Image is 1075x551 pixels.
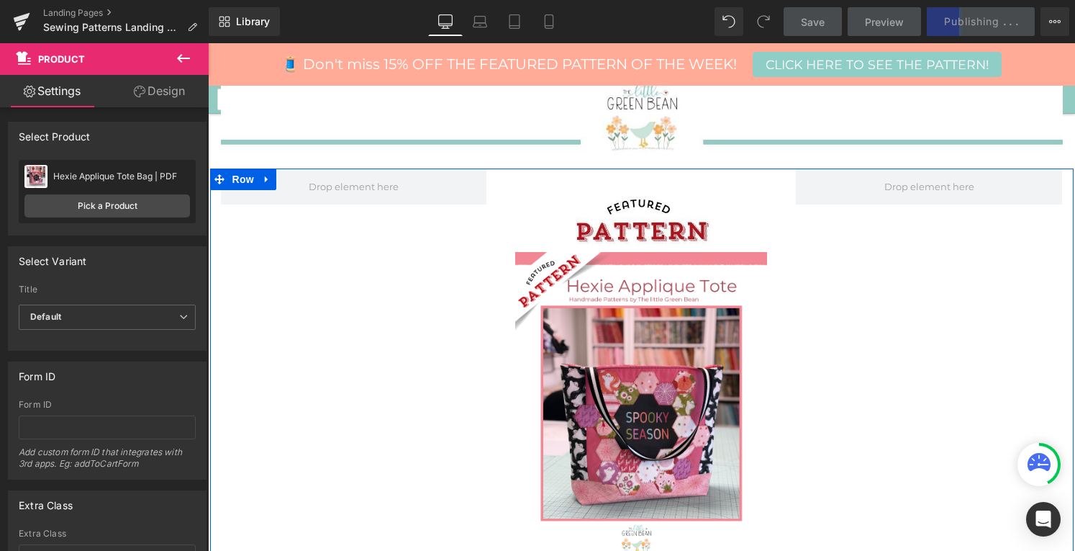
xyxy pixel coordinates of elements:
[865,14,904,30] span: Preview
[801,14,825,30] span: Save
[50,125,68,147] a: Expand / Collapse
[428,7,463,36] a: Desktop
[43,7,209,19] a: Landing Pages
[209,7,280,36] a: New Library
[19,285,196,299] label: Title
[19,122,91,143] div: Select Product
[43,22,181,33] span: Sewing Patterns Landing Page
[19,400,196,410] div: Form ID
[24,194,190,218] a: Pick a Product
[19,529,196,539] div: Extra Class
[848,7,921,36] a: Preview
[107,75,212,107] a: Design
[236,15,270,28] span: Library
[19,447,196,479] div: Add custom form ID that integrates with 3rd apps. Eg: addToCartForm
[532,7,566,36] a: Mobile
[53,171,190,182] div: Hexie Applique Tote Bag | PDF
[21,125,50,147] span: Row
[73,12,529,30] span: 🧵 Don't miss 15% OFF THE FEATURED PATTERN OF THE WEEK!
[38,53,85,65] span: Product
[1026,502,1061,537] div: Open Intercom Messenger
[749,7,778,36] button: Redo
[30,311,61,322] b: Default
[307,209,559,535] img: Hexie Applique Tote Bag | PDF
[497,7,532,36] a: Tablet
[1040,7,1069,36] button: More
[19,362,55,382] div: Form ID
[19,491,73,511] div: Extra Class
[463,7,497,36] a: Laptop
[19,247,87,267] div: Select Variant
[545,9,794,34] a: CLICK HERE TO SEE THE PATTERN!
[715,7,743,36] button: Undo
[24,165,47,188] img: pImage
